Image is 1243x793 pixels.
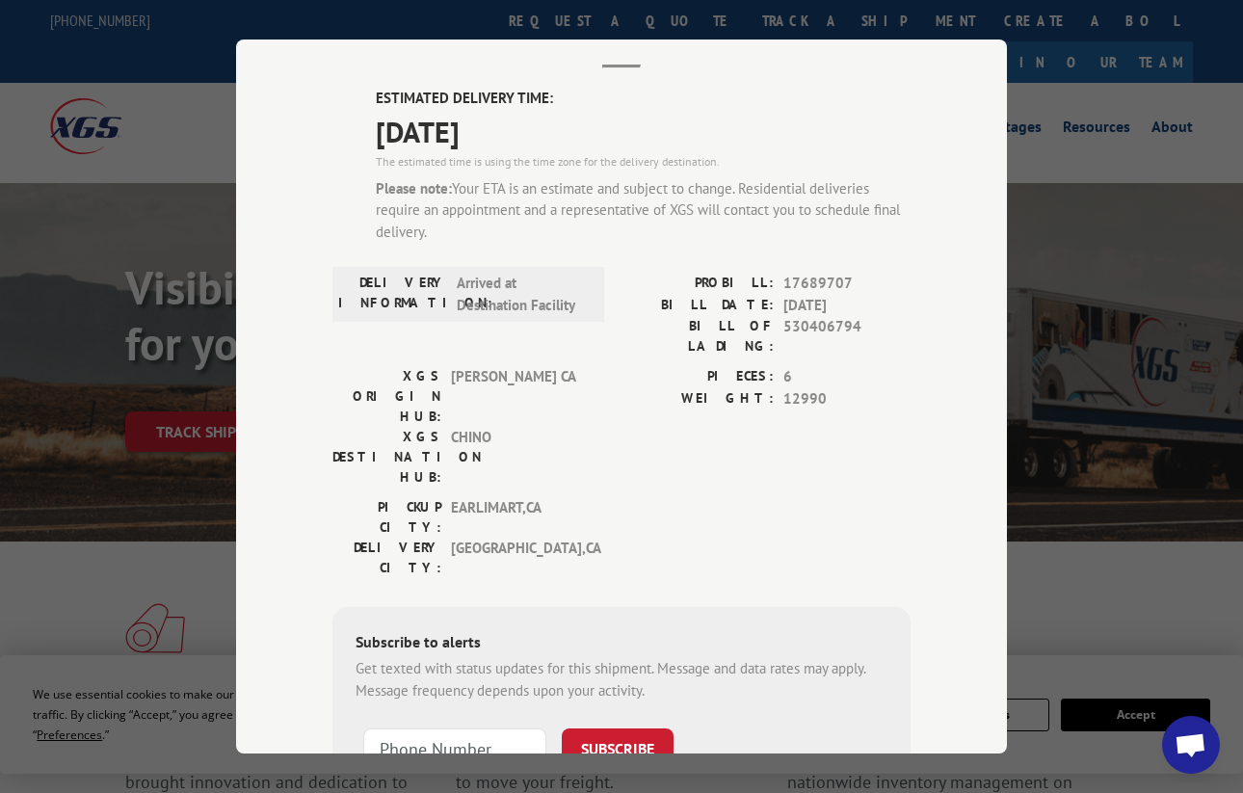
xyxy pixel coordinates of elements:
[376,178,911,244] div: Your ETA is an estimate and subject to change. Residential deliveries require an appointment and ...
[332,538,441,578] label: DELIVERY CITY:
[376,110,911,153] span: [DATE]
[621,273,774,295] label: PROBILL:
[562,728,674,769] button: SUBSCRIBE
[356,630,887,658] div: Subscribe to alerts
[332,497,441,538] label: PICKUP CITY:
[376,179,452,198] strong: Please note:
[363,728,546,769] input: Phone Number
[457,273,587,316] span: Arrived at Destination Facility
[376,153,911,171] div: The estimated time is using the time zone for the delivery destination.
[451,497,581,538] span: EARLIMART , CA
[783,295,911,317] span: [DATE]
[338,273,447,316] label: DELIVERY INFORMATION:
[451,427,581,488] span: CHINO
[783,273,911,295] span: 17689707
[376,88,911,110] label: ESTIMATED DELIVERY TIME:
[332,366,441,427] label: XGS ORIGIN HUB:
[621,366,774,388] label: PIECES:
[783,316,911,357] span: 530406794
[332,427,441,488] label: XGS DESTINATION HUB:
[621,316,774,357] label: BILL OF LADING:
[356,658,887,701] div: Get texted with status updates for this shipment. Message and data rates may apply. Message frequ...
[451,366,581,427] span: [PERSON_NAME] CA
[451,538,581,578] span: [GEOGRAPHIC_DATA] , CA
[783,366,911,388] span: 6
[783,388,911,410] span: 12990
[1162,716,1220,774] div: Open chat
[621,295,774,317] label: BILL DATE:
[621,388,774,410] label: WEIGHT:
